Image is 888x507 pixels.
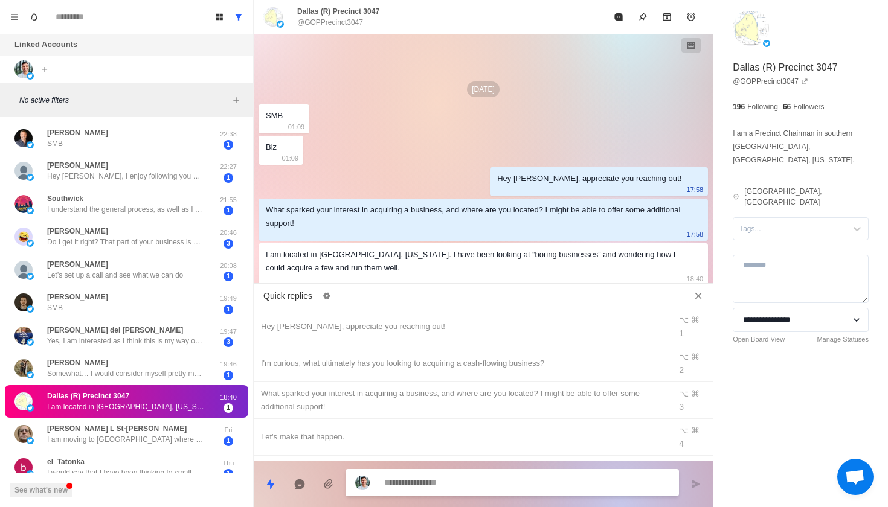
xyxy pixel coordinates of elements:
[47,325,183,336] p: [PERSON_NAME] del [PERSON_NAME]
[266,109,283,123] div: SMB
[14,458,33,476] img: picture
[24,7,43,27] button: Notifications
[27,72,34,80] img: picture
[14,162,33,180] img: picture
[47,302,63,313] p: SMB
[288,120,305,133] p: 01:09
[27,437,34,444] img: picture
[224,337,233,347] span: 3
[679,350,706,377] div: ⌥ ⌘ 2
[37,62,52,77] button: Add account
[27,339,34,346] img: picture
[47,259,108,270] p: [PERSON_NAME]
[783,101,791,112] p: 66
[224,140,233,150] span: 1
[261,387,663,413] div: What sparked your interest in acquiring a business, and where are you located? I might be able to...
[297,6,379,17] p: Dallas (R) Precinct 3047
[47,423,187,434] p: [PERSON_NAME] L St-[PERSON_NAME]
[47,193,83,204] p: Southwick
[747,101,778,112] p: Following
[263,290,312,302] p: Quick replies
[14,39,77,51] p: Linked Accounts
[224,239,233,249] span: 3
[27,470,34,477] img: picture
[679,5,703,29] button: Add reminder
[27,371,34,378] img: picture
[817,334,869,345] a: Manage Statuses
[14,425,33,443] img: picture
[213,228,243,238] p: 20:46
[317,472,341,496] button: Add media
[47,434,204,445] p: I am moving to [GEOGRAPHIC_DATA] where they offer me a business grant from the government as ther...
[744,186,869,208] p: [GEOGRAPHIC_DATA], [GEOGRAPHIC_DATA]
[679,313,706,340] div: ⌥ ⌘ 1
[213,425,243,435] p: Fri
[687,272,704,285] p: 18:40
[213,162,243,172] p: 22:27
[229,7,248,27] button: Show all conversations
[5,7,24,27] button: Menu
[224,206,233,215] span: 1
[497,172,681,185] div: Hey [PERSON_NAME], appreciate you reaching out!
[733,60,837,75] p: Dallas (R) Precinct 3047
[14,392,33,410] img: picture
[14,261,33,279] img: picture
[19,95,229,106] p: No active filters
[689,286,708,305] button: Close quick replies
[47,357,108,368] p: [PERSON_NAME]
[47,204,204,215] p: I understand the general process, as well as I can without ever having purchased a business. My h...
[733,334,785,345] a: Open Board View
[27,273,34,280] img: picture
[27,305,34,313] img: picture
[224,436,233,446] span: 1
[14,60,33,78] img: picture
[47,237,204,247] p: Do I get it right? That part of your business is also consulting?
[266,141,277,154] div: Biz
[224,371,233,380] span: 1
[47,391,129,401] p: Dallas (R) Precinct 3047
[213,293,243,304] p: 19:49
[355,476,370,490] img: picture
[27,141,34,148] img: picture
[213,129,243,139] p: 22:38
[277,21,284,28] img: picture
[261,430,663,444] div: Let's make that happen.
[14,327,33,345] img: picture
[213,359,243,369] p: 19:46
[679,387,706,413] div: ⌥ ⌘ 3
[679,424,706,450] div: ⌥ ⌘ 4
[261,320,663,333] div: Hey [PERSON_NAME], appreciate you reaching out!
[14,293,33,311] img: picture
[224,272,233,281] span: 1
[655,5,679,29] button: Archive
[733,127,869,167] p: I am a Precinct Chairman in southern [GEOGRAPHIC_DATA], [GEOGRAPHIC_DATA], [US_STATE].
[27,240,34,247] img: picture
[687,183,704,196] p: 17:58
[27,174,34,181] img: picture
[261,357,663,370] div: I'm curious, what ultimately has you looking to acquiring a cash-flowing business?
[224,469,233,479] span: 1
[297,17,363,28] p: @GOPPrecinct3047
[14,359,33,377] img: picture
[47,270,183,281] p: Let’s set up a call and see what we can do
[47,336,204,346] p: Yes, I am interested as I think this is my way out of the corporate world.
[14,195,33,213] img: picture
[47,160,108,171] p: [PERSON_NAME]
[606,5,631,29] button: Mark as read
[47,171,204,182] p: Hey [PERSON_NAME], I enjoy following you on Twitter - Thx for this thread. I’ve been in medical s...
[733,10,769,46] img: picture
[213,261,243,271] p: 20:08
[14,129,33,147] img: picture
[687,228,704,241] p: 17:58
[229,93,243,107] button: Add filters
[210,7,229,27] button: Board View
[10,483,72,497] button: See what's new
[14,228,33,246] img: picture
[733,76,808,87] a: @GOPPrecinct3047
[259,472,283,496] button: Quick replies
[793,101,824,112] p: Followers
[684,472,708,496] button: Send message
[213,392,243,403] p: 18:40
[47,401,204,412] p: I am located in [GEOGRAPHIC_DATA], [US_STATE]. I have been looking at “boring businesses” and won...
[213,195,243,205] p: 21:55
